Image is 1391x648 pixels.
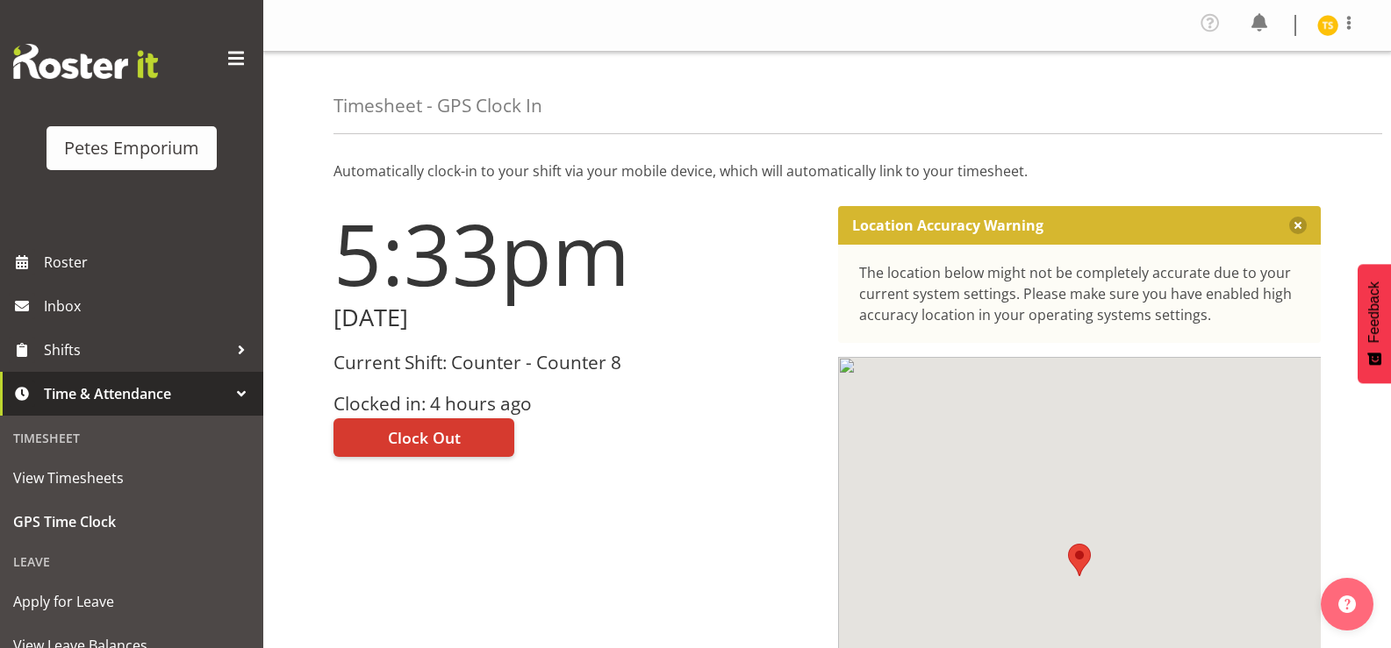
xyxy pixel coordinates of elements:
h2: [DATE] [333,304,817,331]
span: Clock Out [388,426,461,449]
span: View Timesheets [13,465,250,491]
button: Close message [1289,217,1307,234]
div: Leave [4,544,259,580]
span: Feedback [1366,281,1382,343]
span: Roster [44,249,255,275]
div: Petes Emporium [64,135,199,161]
p: Location Accuracy Warning [852,217,1043,234]
span: Inbox [44,293,255,319]
img: Rosterit website logo [13,44,158,79]
h3: Current Shift: Counter - Counter 8 [333,352,817,373]
p: Automatically clock-in to your shift via your mobile device, which will automatically link to you... [333,160,1321,182]
span: Time & Attendance [44,381,228,407]
span: GPS Time Clock [13,509,250,535]
h1: 5:33pm [333,206,817,301]
button: Feedback - Show survey [1358,264,1391,383]
img: help-xxl-2.png [1338,595,1356,613]
div: The location below might not be completely accurate due to your current system settings. Please m... [859,262,1301,325]
span: Shifts [44,337,228,363]
a: GPS Time Clock [4,500,259,544]
h3: Clocked in: 4 hours ago [333,394,817,414]
img: tamara-straker11292.jpg [1317,15,1338,36]
button: Clock Out [333,418,514,457]
a: View Timesheets [4,456,259,500]
div: Timesheet [4,420,259,456]
span: Apply for Leave [13,588,250,615]
a: Apply for Leave [4,580,259,623]
h4: Timesheet - GPS Clock In [333,96,542,116]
